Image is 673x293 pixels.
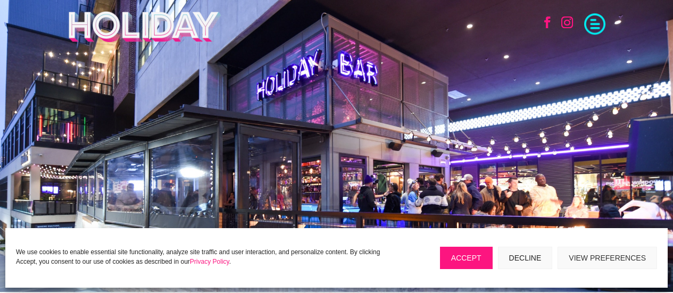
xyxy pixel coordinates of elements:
a: Privacy Policy [190,258,229,265]
a: Follow on Facebook [536,11,559,34]
button: View preferences [558,247,657,269]
a: Follow on Instagram [555,11,579,34]
button: Accept [440,247,493,269]
a: Holiday [68,36,222,44]
p: We use cookies to enable essential site functionality, analyze site traffic and user interaction,... [16,247,403,266]
button: Decline [498,247,553,269]
img: Holiday [68,11,222,43]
